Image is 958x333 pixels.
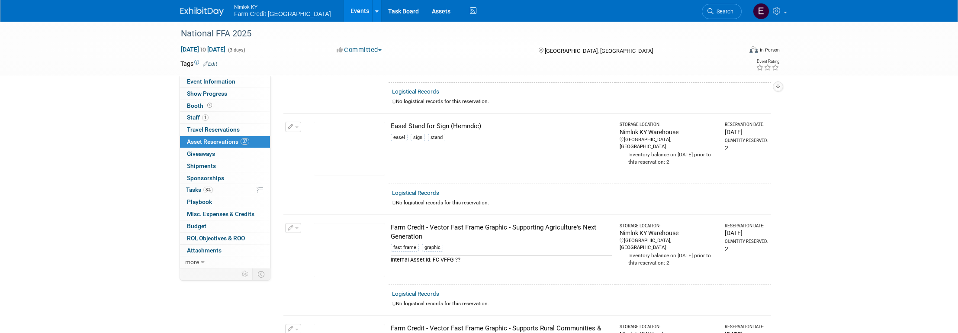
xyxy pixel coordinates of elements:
[187,223,206,230] span: Budget
[391,223,612,242] div: Farm Credit - Vector Fast Frame Graphic - Supporting Agriculture's Next Generation
[749,46,758,53] img: Format-Inperson.png
[391,122,612,131] div: Easel Stand for Sign (Hemndic)
[180,233,270,244] a: ROI, Objectives & ROO
[391,244,419,252] div: fast frame
[178,26,729,42] div: National FFA 2025
[391,134,408,142] div: easel
[411,134,425,142] div: sign
[185,259,199,265] span: more
[620,223,717,229] div: Storage Location:
[187,175,224,181] span: Sponsorships
[392,190,439,196] a: Logistical Records
[187,162,216,169] span: Shipments
[187,90,227,97] span: Show Progress
[725,245,768,253] div: 2
[314,223,385,277] img: View Images
[180,100,270,112] a: Booth
[227,47,245,53] span: (3 days)
[620,122,717,128] div: Storage Location:
[702,4,742,19] a: Search
[187,247,222,254] span: Attachments
[428,134,445,142] div: stand
[238,268,253,280] td: Personalize Event Tab Strip
[186,186,213,193] span: Tasks
[180,220,270,232] a: Budget
[620,229,717,237] div: Nimlok KY Warehouse
[725,239,768,245] div: Quantity Reserved:
[180,112,270,123] a: Staff1
[180,136,270,148] a: Asset Reservations37
[753,3,769,19] img: Elizabeth Woods
[241,138,249,145] span: 37
[199,46,207,53] span: to
[725,144,768,152] div: 2
[620,150,717,166] div: Inventory balance on [DATE] prior to this reservation: 2
[714,8,733,15] span: Search
[180,256,270,268] a: more
[620,128,717,136] div: Nimlok KY Warehouse
[314,122,385,176] img: View Images
[334,45,385,55] button: Committed
[203,187,213,193] span: 8%
[180,245,270,256] a: Attachments
[202,114,209,121] span: 1
[725,128,768,136] div: [DATE]
[187,150,215,157] span: Giveaways
[691,45,780,58] div: Event Format
[725,324,768,330] div: Reservation Date:
[422,244,443,252] div: graphic
[253,268,270,280] td: Toggle Event Tabs
[234,10,331,17] span: Farm Credit [GEOGRAPHIC_DATA]
[180,76,270,87] a: Event Information
[180,7,224,16] img: ExhibitDay
[187,126,240,133] span: Travel Reservations
[187,114,209,121] span: Staff
[392,199,768,207] div: No logistical records for this reservation.
[725,223,768,229] div: Reservation Date:
[180,124,270,136] a: Travel Reservations
[234,2,331,11] span: Nimlok KY
[187,235,245,242] span: ROI, Objectives & ROO
[206,102,214,109] span: Booth not reserved yet
[187,102,214,109] span: Booth
[756,59,779,64] div: Event Rating
[180,196,270,208] a: Playbook
[187,210,254,217] span: Misc. Expenses & Credits
[620,324,717,330] div: Storage Location:
[759,47,780,53] div: In-Person
[620,251,717,267] div: Inventory balance on [DATE] prior to this reservation: 2
[392,291,439,297] a: Logistical Records
[725,122,768,128] div: Reservation Date:
[180,184,270,196] a: Tasks8%
[180,59,217,68] td: Tags
[187,78,235,85] span: Event Information
[620,237,717,251] div: [GEOGRAPHIC_DATA], [GEOGRAPHIC_DATA]
[180,45,226,53] span: [DATE] [DATE]
[545,48,653,54] span: [GEOGRAPHIC_DATA], [GEOGRAPHIC_DATA]
[180,208,270,220] a: Misc. Expenses & Credits
[620,136,717,150] div: [GEOGRAPHIC_DATA], [GEOGRAPHIC_DATA]
[187,198,212,205] span: Playbook
[391,255,612,264] div: Internal Asset Id: FC-VFFG-??
[180,88,270,100] a: Show Progress
[187,138,249,145] span: Asset Reservations
[180,148,270,160] a: Giveaways
[392,88,439,95] a: Logistical Records
[725,138,768,144] div: Quantity Reserved:
[180,160,270,172] a: Shipments
[392,98,768,105] div: No logistical records for this reservation.
[392,300,768,307] div: No logistical records for this reservation.
[203,61,217,67] a: Edit
[725,229,768,237] div: [DATE]
[180,172,270,184] a: Sponsorships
